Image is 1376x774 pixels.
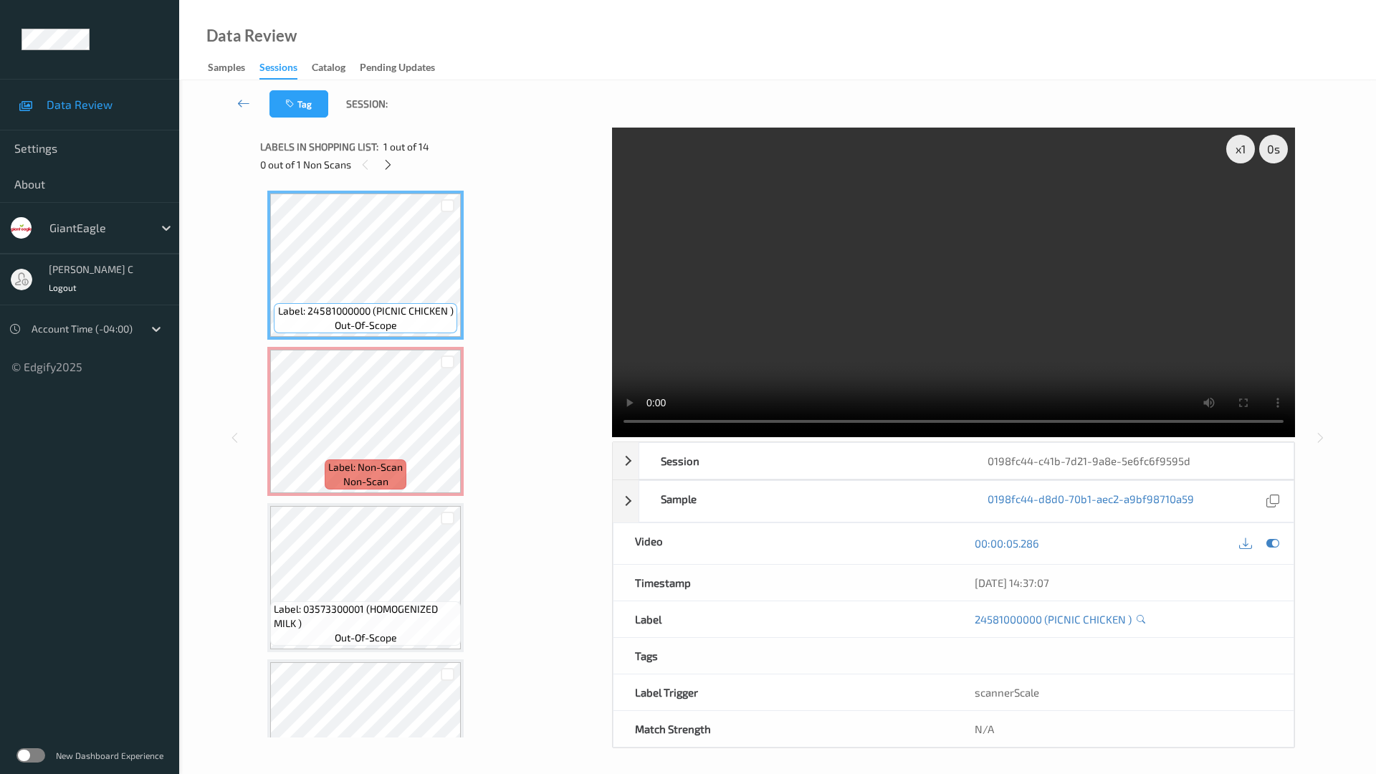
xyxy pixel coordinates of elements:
div: Sample0198fc44-d8d0-70b1-aec2-a9bf98710a59 [613,480,1294,522]
div: [DATE] 14:37:07 [975,575,1272,590]
a: Pending Updates [360,58,449,78]
a: Catalog [312,58,360,78]
div: scannerScale [953,674,1294,710]
a: 24581000000 (PICNIC CHICKEN ) [975,612,1132,626]
div: 0 s [1259,135,1288,163]
a: Samples [208,58,259,78]
a: 0198fc44-d8d0-70b1-aec2-a9bf98710a59 [988,492,1194,511]
span: out-of-scope [335,631,397,645]
div: Catalog [312,60,345,78]
button: Tag [269,90,328,118]
div: Video [613,523,954,564]
span: Session: [346,97,388,111]
div: Session [639,443,967,479]
div: Pending Updates [360,60,435,78]
span: Label: 03573300001 (HOMOGENIZED MILK ) [274,602,457,631]
span: Labels in shopping list: [260,140,378,154]
span: out-of-scope [335,318,397,333]
div: 0 out of 1 Non Scans [260,156,602,173]
div: Samples [208,60,245,78]
div: Sample [639,481,967,522]
div: Label Trigger [613,674,954,710]
a: Sessions [259,58,312,80]
span: Label: Non-Scan [328,460,403,474]
span: 1 out of 14 [383,140,429,154]
span: non-scan [343,474,388,489]
div: Match Strength [613,711,954,747]
span: Label: 24581000000 (PICNIC CHICKEN ) [278,304,454,318]
div: 0198fc44-c41b-7d21-9a8e-5e6fc6f9595d [966,443,1294,479]
div: Timestamp [613,565,954,601]
div: Label [613,601,954,637]
div: Data Review [206,29,297,43]
a: 00:00:05.286 [975,536,1039,550]
div: Session0198fc44-c41b-7d21-9a8e-5e6fc6f9595d [613,442,1294,479]
div: N/A [953,711,1294,747]
div: Tags [613,638,954,674]
div: Sessions [259,60,297,80]
div: x 1 [1226,135,1255,163]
